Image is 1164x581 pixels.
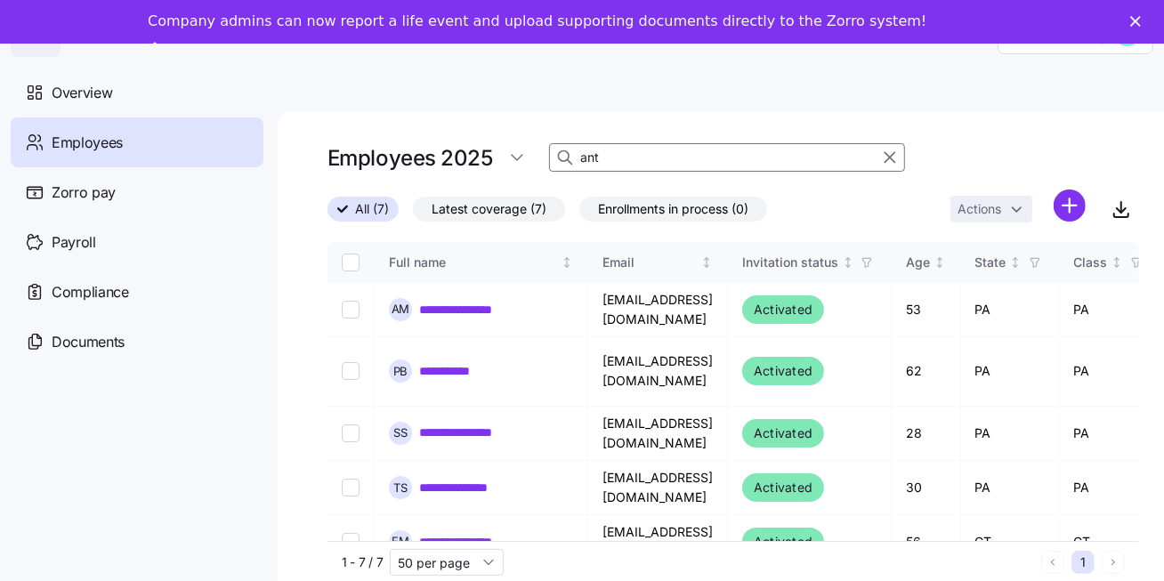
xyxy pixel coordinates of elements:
[1074,253,1108,272] div: Class
[561,256,573,269] div: Not sorted
[975,253,1006,272] div: State
[892,242,961,283] th: AgeNot sorted
[742,253,838,272] div: Invitation status
[598,198,748,221] span: Enrollments in process (0)
[1054,190,1086,222] svg: add icon
[393,366,408,377] span: P B
[11,267,263,317] a: Compliance
[754,477,812,498] span: Activated
[892,283,961,336] td: 53
[11,217,263,267] a: Payroll
[1130,16,1148,27] div: Close
[892,515,961,569] td: 56
[1009,256,1022,269] div: Not sorted
[342,362,360,380] input: Select record 2
[342,424,360,442] input: Select record 3
[906,253,930,272] div: Age
[961,407,1060,461] td: PA
[602,253,698,272] div: Email
[958,203,1001,215] span: Actions
[728,242,892,283] th: Invitation statusNot sorted
[52,281,129,303] span: Compliance
[588,461,728,515] td: [EMAIL_ADDRESS][DOMAIN_NAME]
[342,479,360,496] input: Select record 4
[389,253,558,272] div: Full name
[754,299,812,320] span: Activated
[754,423,812,444] span: Activated
[1102,551,1125,574] button: Next page
[961,242,1060,283] th: StateNot sorted
[52,331,125,353] span: Documents
[588,242,728,283] th: EmailNot sorted
[961,283,1060,336] td: PA
[342,533,360,551] input: Select record 5
[588,515,728,569] td: [EMAIL_ADDRESS][DOMAIN_NAME]
[950,196,1032,222] button: Actions
[52,182,116,204] span: Zorro pay
[393,427,408,439] span: S S
[342,254,360,271] input: Select all records
[432,198,546,221] span: Latest coverage (7)
[1060,407,1161,461] td: PA
[1041,551,1064,574] button: Previous page
[375,242,588,283] th: Full nameNot sorted
[1111,256,1123,269] div: Not sorted
[342,553,383,571] span: 1 - 7 / 7
[892,461,961,515] td: 30
[892,337,961,407] td: 62
[549,143,905,172] input: Search Employees
[1060,242,1161,283] th: ClassNot sorted
[52,82,112,104] span: Overview
[11,167,263,217] a: Zorro pay
[842,256,854,269] div: Not sorted
[11,117,263,167] a: Employees
[148,12,926,30] div: Company admins can now report a life event and upload supporting documents directly to the Zorro ...
[342,301,360,319] input: Select record 1
[700,256,713,269] div: Not sorted
[588,407,728,461] td: [EMAIL_ADDRESS][DOMAIN_NAME]
[754,531,812,553] span: Activated
[934,256,946,269] div: Not sorted
[754,360,812,382] span: Activated
[148,41,259,61] a: Take a tour
[588,283,728,336] td: [EMAIL_ADDRESS][DOMAIN_NAME]
[52,231,96,254] span: Payroll
[1060,337,1161,407] td: PA
[961,337,1060,407] td: PA
[393,481,408,493] span: T S
[355,198,389,221] span: All (7)
[52,132,123,154] span: Employees
[11,68,263,117] a: Overview
[392,303,410,315] span: A M
[961,461,1060,515] td: PA
[11,317,263,367] a: Documents
[892,407,961,461] td: 28
[1060,283,1161,336] td: PA
[392,536,409,547] span: E M
[588,337,728,407] td: [EMAIL_ADDRESS][DOMAIN_NAME]
[1071,551,1095,574] button: 1
[327,144,492,172] h1: Employees 2025
[961,515,1060,569] td: CT
[1060,461,1161,515] td: PA
[1060,515,1161,569] td: CT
